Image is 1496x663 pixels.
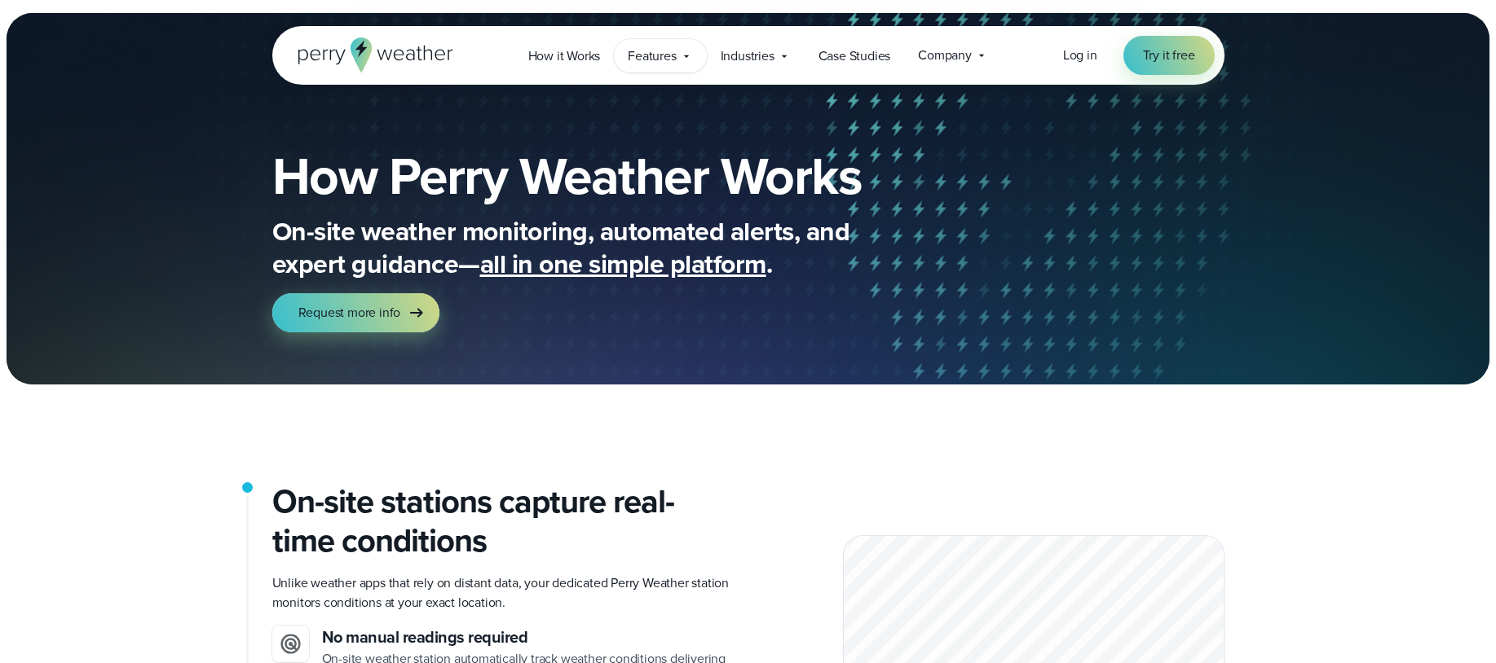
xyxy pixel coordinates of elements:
[322,626,735,649] h3: No manual readings required
[1063,46,1097,65] a: Log in
[272,573,735,613] p: Unlike weather apps that rely on distant data, your dedicated Perry Weather station monitors cond...
[721,46,774,66] span: Industries
[272,215,925,280] p: On-site weather monitoring, automated alerts, and expert guidance— .
[272,150,980,202] h1: How Perry Weather Works
[272,482,735,560] h2: On-site stations capture real-time conditions
[628,46,676,66] span: Features
[480,244,766,283] span: all in one simple platform
[528,46,601,66] span: How it Works
[514,39,615,72] a: How it Works
[1123,36,1215,75] a: Try it free
[918,46,972,65] span: Company
[805,39,905,72] a: Case Studies
[1063,46,1097,64] span: Log in
[1143,46,1195,65] span: Try it free
[298,303,401,323] span: Request more info
[272,293,440,332] a: Request more info
[819,46,891,66] span: Case Studies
